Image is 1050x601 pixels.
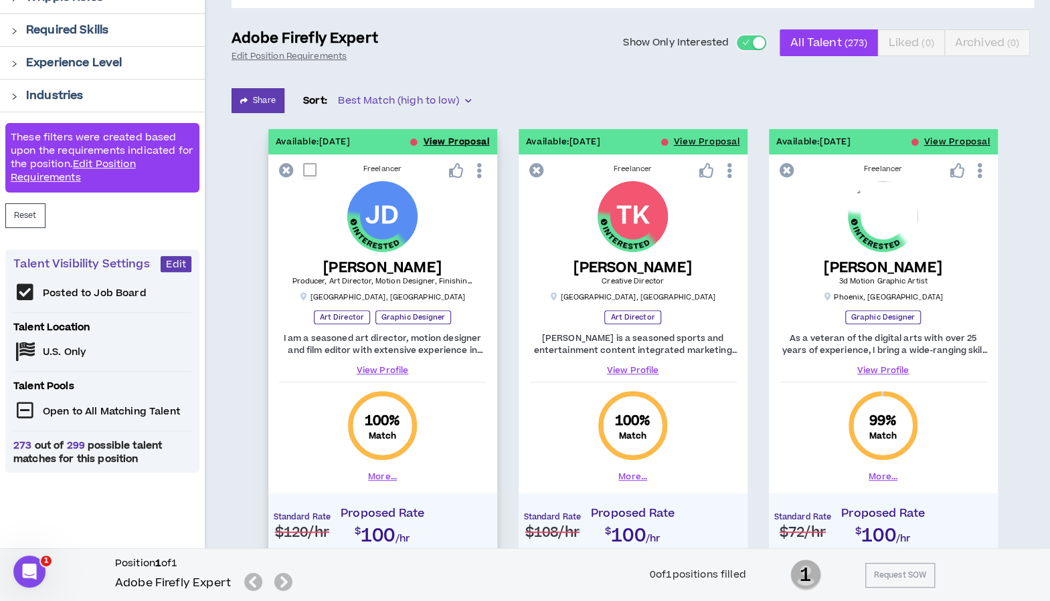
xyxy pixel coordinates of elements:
[292,276,545,286] span: Producer, Art Director, Motion Designer, Finishing Artist, Video Editor.
[529,332,737,356] p: [PERSON_NAME] is a seasoned sports and entertainment content integrated marketing creative direct...
[275,520,491,544] h2: $100
[922,37,934,49] small: ( 0 )
[615,412,651,431] span: 100 %
[314,310,370,324] p: Art Director
[13,439,35,453] span: 273
[776,507,991,520] h4: Proposed Rate
[869,471,897,483] button: More...
[845,37,868,49] small: ( 273 )
[279,164,487,174] div: Freelancer
[396,531,411,546] span: /hr
[955,27,1020,59] span: Archived
[279,332,487,356] p: I am a seasoned art director, motion designer and film editor with extensive experience in experi...
[292,259,473,276] h5: [PERSON_NAME]
[11,60,18,68] span: right
[365,412,401,431] span: 100 %
[11,27,18,35] span: right
[604,310,661,324] p: Art Director
[774,513,831,522] h4: Standard Rate
[737,35,766,50] button: Show Only Interested
[869,431,897,441] small: Match
[525,520,741,544] h2: $100
[525,523,580,542] span: $108 /hr
[790,27,867,59] span: All Talent
[41,556,52,566] span: 1
[161,256,191,272] button: Edit
[232,51,347,62] a: Edit Position Requirements
[232,88,284,113] button: Share
[26,55,122,71] p: Experience Level
[275,507,491,520] h4: Proposed Rate
[13,556,46,588] iframe: Intercom live chat
[848,181,918,251] img: oq1ET2vnkjzlogkjc4jTHlLolZPClSFvSr54F3no.png
[275,523,329,542] span: $120 /hr
[888,27,934,59] span: Liked
[26,22,108,38] p: Required Skills
[790,558,821,592] span: 1
[780,164,987,174] div: Freelancer
[26,88,83,104] p: Industries
[776,136,851,148] p: Available: [DATE]
[650,568,746,582] div: 0 of 1 positions filled
[619,431,647,441] small: Match
[776,520,991,544] h2: $100
[574,259,692,276] h5: [PERSON_NAME]
[674,129,740,154] button: View Proposal
[347,181,418,251] div: Jean-Marc D.
[303,94,328,108] p: Sort:
[5,123,199,193] div: These filters were created based upon the requirements indicated for the position.
[1007,37,1019,49] small: ( 0 )
[529,364,737,376] a: View Profile
[13,256,161,272] p: Talent Visibility Settings
[823,292,943,302] p: Phoenix , [GEOGRAPHIC_DATA]
[646,531,661,546] span: /hr
[300,292,466,302] p: [GEOGRAPHIC_DATA] , [GEOGRAPHIC_DATA]
[279,364,487,376] a: View Profile
[550,292,716,302] p: [GEOGRAPHIC_DATA] , [GEOGRAPHIC_DATA]
[529,164,737,174] div: Freelancer
[11,93,18,100] span: right
[115,575,231,591] h5: Adobe Firefly Expert
[780,364,987,376] a: View Profile
[424,129,490,154] button: View Proposal
[155,556,161,570] b: 1
[869,412,897,431] span: 99 %
[780,523,826,542] span: $72 /hr
[602,276,664,286] span: Creative Director
[824,259,942,276] h5: [PERSON_NAME]
[5,203,46,228] button: Reset
[338,91,470,111] span: Best Match (high to low)
[64,439,88,453] span: 299
[232,29,378,48] p: Adobe Firefly Expert
[618,471,647,483] button: More...
[524,513,581,522] h4: Standard Rate
[13,439,191,466] span: out of possible talent matches for this position
[525,507,741,520] h4: Proposed Rate
[276,136,351,148] p: Available: [DATE]
[368,471,397,483] button: More...
[115,557,298,570] h6: Position of 1
[845,310,922,324] p: Graphic Designer
[839,276,927,286] span: 3d Motion Graphic Artist
[166,258,186,271] span: Edit
[526,136,601,148] p: Available: [DATE]
[375,310,452,324] p: Graphic Designer
[780,332,987,356] p: As a veteran of the digital arts with over 25 years of experience, I bring a wide-ranging skill s...
[623,36,729,49] span: Show Only Interested
[896,531,911,546] span: /hr
[369,431,397,441] small: Match
[43,287,147,300] p: Posted to Job Board
[598,181,668,251] div: Thomas K.
[865,563,935,588] button: Request SOW
[274,513,331,522] h4: Standard Rate
[11,157,136,185] a: Edit Position Requirements
[924,129,990,154] button: View Proposal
